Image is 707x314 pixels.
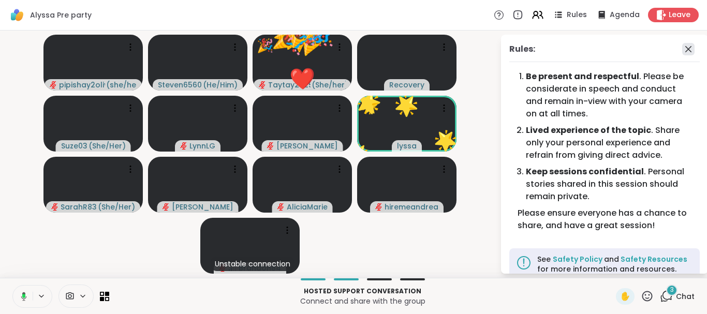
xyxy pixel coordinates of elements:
[419,114,472,167] button: 🌟
[281,57,324,100] button: ❤️
[553,254,604,264] a: Safety Policy
[619,254,687,264] a: Safety Resources
[189,141,215,151] span: LynnLG
[670,286,674,294] span: 3
[526,166,691,203] li: . Personal stories shared in this session should remain private.
[620,290,630,303] span: ✋
[518,207,691,232] div: Please ensure everyone has a chance to share, and have a great session!
[211,257,294,271] div: Unstable connection
[669,10,690,20] span: Leave
[526,70,691,120] li: . Please be considerate in speech and conduct and remain in-view with your camera on at all times.
[526,166,644,177] b: Keep sessions confidential
[676,291,695,302] span: Chat
[163,203,170,211] span: audio-muted
[343,77,394,128] button: 🌟
[277,203,285,211] span: audio-muted
[375,203,382,211] span: audio-muted
[50,81,57,88] span: audio-muted
[397,141,417,151] span: lyssa
[259,81,266,88] span: audio-muted
[610,10,640,20] span: Agenda
[98,202,135,212] span: ( She/Her )
[106,80,137,90] span: ( she/her )
[180,142,187,149] span: audio-muted
[172,202,233,212] span: [PERSON_NAME]
[115,296,610,306] p: Connect and share with the group
[287,202,328,212] span: AliciaMarie
[312,80,346,90] span: ( She/her )
[537,255,694,275] div: See and for more information and resources.
[158,80,202,90] span: Steven6560
[115,287,610,296] p: Hosted support conversation
[30,10,92,20] span: Alyssa Pre party
[526,124,651,136] b: Lived experience of the topic
[61,141,87,151] span: Suze03
[267,142,274,149] span: audio-muted
[509,43,535,55] div: Rules:
[59,80,105,90] span: pipishay2olivia
[203,80,238,90] span: ( He/Him )
[61,202,97,212] span: SarahR83
[89,141,126,151] span: ( She/Her )
[257,36,273,56] div: 🎉
[51,203,58,211] span: audio-muted
[8,6,26,24] img: ShareWell Logomark
[385,202,438,212] span: hiremeandrea
[268,80,311,90] span: Taytay2025
[276,141,338,151] span: [PERSON_NAME]
[526,124,691,161] li: . Share only your personal experience and refrain from giving direct advice.
[389,80,424,90] span: Recovery
[379,77,434,132] button: 🌟
[567,10,587,20] span: Rules
[526,70,639,82] b: Be present and respectful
